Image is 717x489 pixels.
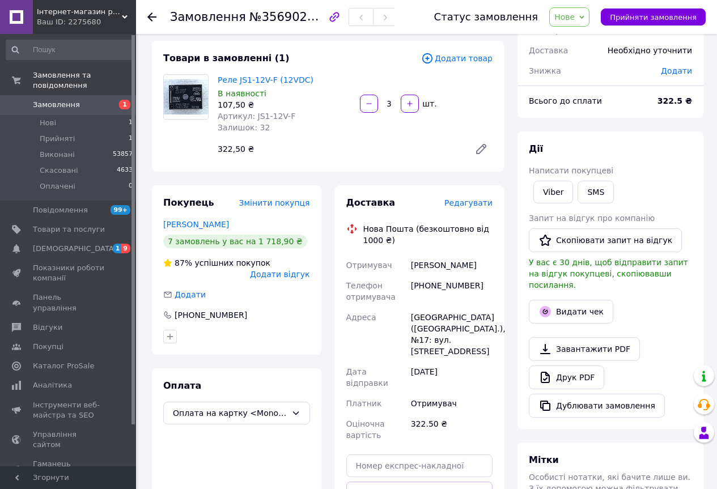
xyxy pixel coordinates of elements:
[346,367,388,388] span: Дата відправки
[529,143,543,154] span: Дії
[113,244,122,253] span: 1
[661,66,692,75] span: Додати
[163,197,214,208] span: Покупець
[40,165,78,176] span: Скасовані
[578,181,614,203] button: SMS
[346,399,382,408] span: Платник
[173,309,248,321] div: [PHONE_NUMBER]
[346,281,396,301] span: Телефон отримувача
[529,300,613,324] button: Видати чек
[529,258,688,290] span: У вас є 30 днів, щоб відправити запит на відгук покупцеві, скопіювавши посилання.
[129,118,133,128] span: 1
[40,134,75,144] span: Прийняті
[529,454,559,465] span: Мітки
[346,197,396,208] span: Доставка
[409,393,495,414] div: Отримувач
[129,181,133,192] span: 0
[147,11,156,23] div: Повернутися назад
[218,99,351,110] div: 107,50 ₴
[533,181,573,203] a: Viber
[40,181,75,192] span: Оплачені
[434,11,538,23] div: Статус замовлення
[610,13,697,22] span: Прийняти замовлення
[409,362,495,393] div: [DATE]
[529,96,602,105] span: Всього до сплати
[33,70,136,91] span: Замовлення та повідомлення
[346,261,392,270] span: Отримувач
[409,275,495,307] div: [PHONE_NUMBER]
[117,165,133,176] span: 4633
[6,40,134,60] input: Пошук
[529,214,655,223] span: Запит на відгук про компанію
[33,292,105,313] span: Панель управління
[33,400,105,420] span: Інструменти веб-майстра та SEO
[346,313,376,322] span: Адреса
[33,380,72,390] span: Аналітика
[33,361,94,371] span: Каталог ProSale
[420,98,438,109] div: шт.
[601,8,706,25] button: Прийняти замовлення
[529,25,561,35] span: 1 товар
[218,75,313,84] a: Реле JS1-12V-F (12VDC)
[113,150,133,160] span: 53857
[119,100,130,109] span: 1
[33,205,88,215] span: Повідомлення
[360,223,496,246] div: Нова Пошта (безкоштовно від 1000 ₴)
[409,307,495,362] div: [GEOGRAPHIC_DATA] ([GEOGRAPHIC_DATA].), №17: вул. [STREET_ADDRESS]
[33,342,63,352] span: Покупці
[33,100,80,110] span: Замовлення
[218,112,295,121] span: Артикул: JS1-12V-F
[33,322,62,333] span: Відгуки
[163,220,229,229] a: [PERSON_NAME]
[40,118,56,128] span: Нові
[40,150,75,160] span: Виконані
[33,244,117,254] span: [DEMOGRAPHIC_DATA]
[121,244,130,253] span: 9
[470,138,493,160] a: Редагувати
[163,53,290,63] span: Товари в замовленні (1)
[163,257,270,269] div: успішних покупок
[444,198,493,207] span: Редагувати
[601,38,699,63] div: Необхідно уточнити
[346,419,385,440] span: Оціночна вартість
[129,134,133,144] span: 1
[421,52,493,65] span: Додати товар
[175,290,206,299] span: Додати
[529,365,604,389] a: Друк PDF
[170,10,246,24] span: Замовлення
[213,141,465,157] div: 322,50 ₴
[163,235,307,248] div: 7 замовлень у вас на 1 718,90 ₴
[164,79,208,114] img: Реле JS1-12V-F (12VDC)
[175,258,192,267] span: 87%
[346,454,493,477] input: Номер експрес-накладної
[529,66,561,75] span: Знижка
[37,7,122,17] span: Інтернет-магазин радиокомпонентов "СІРІУС"
[111,205,130,215] span: 99+
[218,123,270,132] span: Залишок: 32
[37,17,136,27] div: Ваш ID: 2275680
[249,10,330,24] span: №356902110
[33,263,105,283] span: Показники роботи компанії
[163,380,201,391] span: Оплата
[250,270,309,279] span: Додати відгук
[239,198,310,207] span: Змінити покупця
[33,459,105,479] span: Гаманець компанії
[529,394,665,418] button: Дублювати замовлення
[529,166,613,175] span: Написати покупцеві
[409,414,495,445] div: 322.50 ₴
[409,255,495,275] div: [PERSON_NAME]
[33,430,105,450] span: Управління сайтом
[657,96,692,105] b: 322.5 ₴
[173,407,287,419] span: Оплата на картку <Monobank>
[529,46,568,55] span: Доставка
[218,89,266,98] span: В наявності
[554,12,575,22] span: Нове
[529,228,682,252] button: Скопіювати запит на відгук
[33,224,105,235] span: Товари та послуги
[529,337,640,361] a: Завантажити PDF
